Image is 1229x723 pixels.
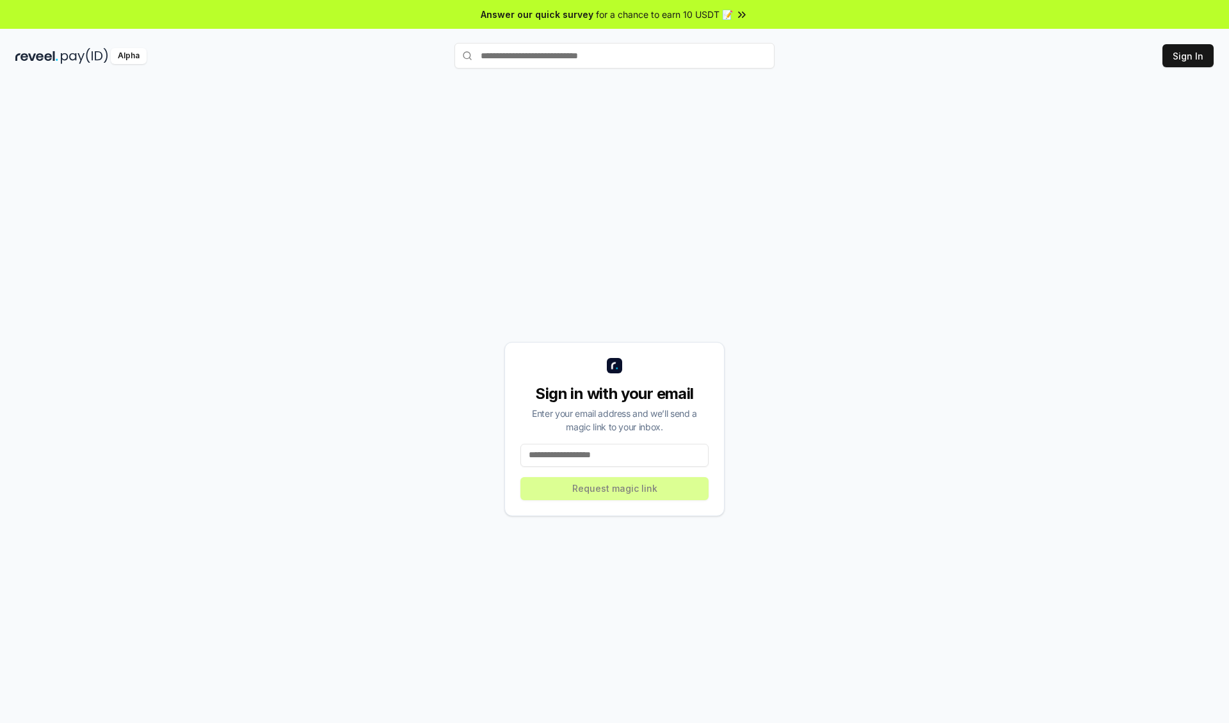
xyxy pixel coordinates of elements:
span: Answer our quick survey [481,8,593,21]
div: Alpha [111,48,147,64]
img: reveel_dark [15,48,58,64]
span: for a chance to earn 10 USDT 📝 [596,8,733,21]
img: pay_id [61,48,108,64]
button: Sign In [1162,44,1214,67]
div: Enter your email address and we’ll send a magic link to your inbox. [520,407,709,434]
img: logo_small [607,358,622,373]
div: Sign in with your email [520,384,709,404]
